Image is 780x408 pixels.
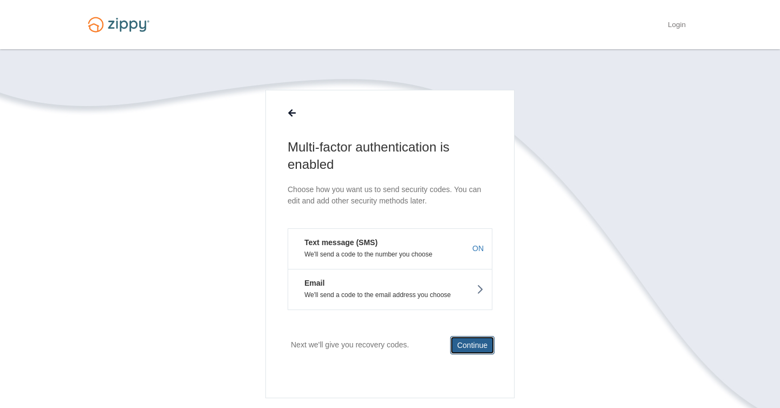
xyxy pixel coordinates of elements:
[81,12,156,37] img: Logo
[296,291,484,299] p: We'll send a code to the email address you choose
[668,21,686,31] a: Login
[296,278,324,288] em: Email
[288,228,492,269] button: Text message (SMS)We'll send a code to the number you chooseON
[291,336,409,354] p: Next we'll give you recovery codes.
[296,251,484,258] p: We'll send a code to the number you choose
[296,237,378,248] em: Text message (SMS)
[450,336,495,354] button: Continue
[288,184,492,207] p: Choose how you want us to send security codes. You can edit and add other security methods later.
[288,139,492,173] h1: Multi-factor authentication is enabled
[472,243,484,254] span: ON
[288,269,492,310] button: EmailWe'll send a code to the email address you choose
